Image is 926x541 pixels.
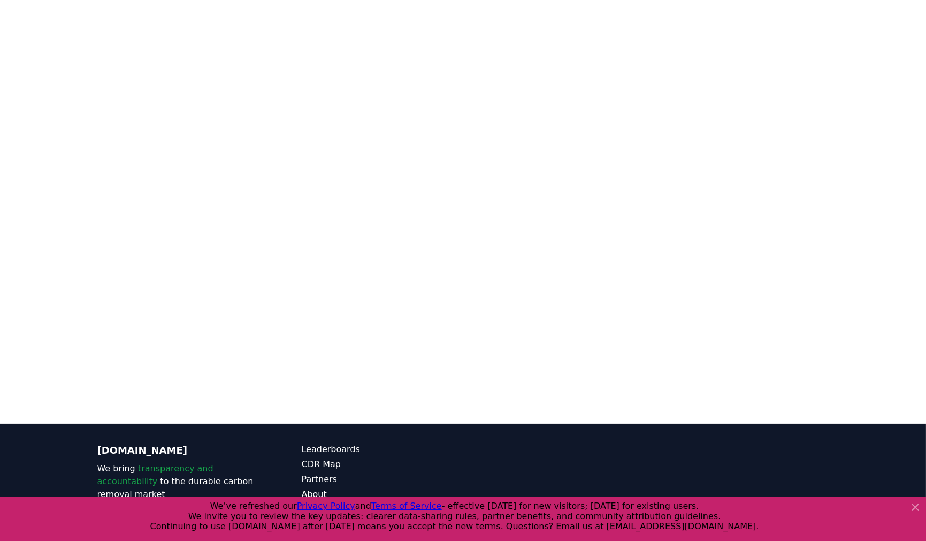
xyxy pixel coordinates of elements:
[302,488,463,501] a: About
[97,462,259,501] p: We bring to the durable carbon removal market
[97,463,213,486] span: transparency and accountability
[97,443,259,458] p: [DOMAIN_NAME]
[302,443,463,456] a: Leaderboards
[302,458,463,471] a: CDR Map
[302,473,463,486] a: Partners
